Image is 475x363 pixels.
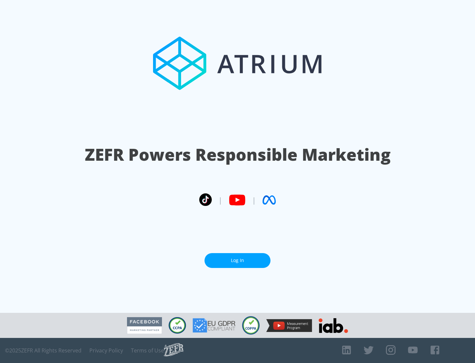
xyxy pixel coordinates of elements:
a: Terms of Use [131,347,164,354]
a: Log In [205,253,270,268]
img: IAB [319,318,348,333]
img: Facebook Marketing Partner [127,317,162,334]
img: COPPA Compliant [242,316,260,335]
img: GDPR Compliant [193,318,236,333]
img: YouTube Measurement Program [266,319,312,332]
span: | [218,195,222,205]
span: © 2025 ZEFR All Rights Reserved [5,347,81,354]
span: | [252,195,256,205]
h1: ZEFR Powers Responsible Marketing [85,143,391,166]
a: Privacy Policy [89,347,123,354]
img: CCPA Compliant [169,317,186,334]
